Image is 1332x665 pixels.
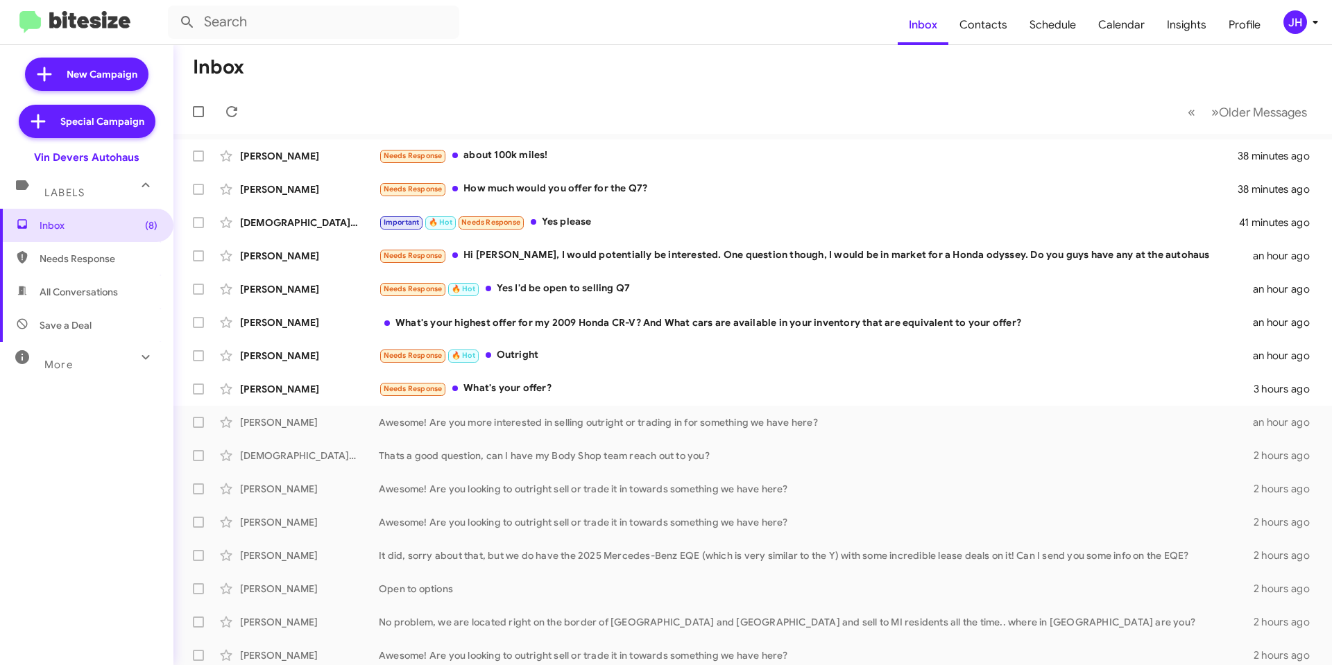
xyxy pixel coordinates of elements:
[240,582,379,596] div: [PERSON_NAME]
[384,218,420,227] span: Important
[19,105,155,138] a: Special Campaign
[1238,149,1321,163] div: 38 minutes ago
[240,382,379,396] div: [PERSON_NAME]
[240,316,379,329] div: [PERSON_NAME]
[1254,549,1321,562] div: 2 hours ago
[379,248,1253,264] div: Hi [PERSON_NAME], I would potentially be interested. One question though, I would be in market fo...
[40,285,118,299] span: All Conversations
[1254,382,1321,396] div: 3 hours ago
[1253,249,1321,263] div: an hour ago
[379,549,1254,562] div: It did, sorry about that, but we do have the 2025 Mercedes-Benz EQE (which is very similar to the...
[384,384,443,393] span: Needs Response
[379,582,1254,596] div: Open to options
[384,284,443,293] span: Needs Response
[898,5,948,45] a: Inbox
[240,615,379,629] div: [PERSON_NAME]
[240,182,379,196] div: [PERSON_NAME]
[1253,349,1321,363] div: an hour ago
[1254,582,1321,596] div: 2 hours ago
[240,216,379,230] div: [DEMOGRAPHIC_DATA] Poplar
[240,449,379,463] div: [DEMOGRAPHIC_DATA][PERSON_NAME]
[948,5,1018,45] a: Contacts
[379,415,1253,429] div: Awesome! Are you more interested in selling outright or trading in for something we have here?
[240,482,379,496] div: [PERSON_NAME]
[193,56,244,78] h1: Inbox
[240,249,379,263] div: [PERSON_NAME]
[1219,105,1307,120] span: Older Messages
[145,218,157,232] span: (8)
[379,214,1239,230] div: Yes please
[461,218,520,227] span: Needs Response
[384,184,443,193] span: Needs Response
[40,318,92,332] span: Save a Deal
[1188,103,1195,121] span: «
[1218,5,1272,45] a: Profile
[452,351,475,360] span: 🔥 Hot
[452,284,475,293] span: 🔥 Hot
[1211,103,1219,121] span: »
[240,415,379,429] div: [PERSON_NAME]
[1254,449,1321,463] div: 2 hours ago
[1254,515,1321,529] div: 2 hours ago
[240,282,379,296] div: [PERSON_NAME]
[240,515,379,529] div: [PERSON_NAME]
[67,67,137,81] span: New Campaign
[1283,10,1307,34] div: JH
[44,359,73,371] span: More
[240,549,379,562] div: [PERSON_NAME]
[1018,5,1087,45] a: Schedule
[25,58,148,91] a: New Campaign
[1254,648,1321,662] div: 2 hours ago
[379,347,1253,363] div: Outright
[1253,316,1321,329] div: an hour ago
[379,181,1238,197] div: How much would you offer for the Q7?
[379,648,1254,662] div: Awesome! Are you looking to outright sell or trade it in towards something we have here?
[1253,415,1321,429] div: an hour ago
[379,148,1238,164] div: about 100k miles!
[379,515,1254,529] div: Awesome! Are you looking to outright sell or trade it in towards something we have here?
[168,6,459,39] input: Search
[429,218,452,227] span: 🔥 Hot
[1239,216,1321,230] div: 41 minutes ago
[384,351,443,360] span: Needs Response
[1238,182,1321,196] div: 38 minutes ago
[34,150,139,164] div: Vin Devers Autohaus
[1179,98,1204,126] button: Previous
[40,218,157,232] span: Inbox
[1254,615,1321,629] div: 2 hours ago
[60,114,144,128] span: Special Campaign
[1180,98,1315,126] nav: Page navigation example
[384,151,443,160] span: Needs Response
[379,281,1253,297] div: Yes I'd be open to selling Q7
[40,252,157,266] span: Needs Response
[240,349,379,363] div: [PERSON_NAME]
[1156,5,1218,45] a: Insights
[240,648,379,662] div: [PERSON_NAME]
[1203,98,1315,126] button: Next
[384,251,443,260] span: Needs Response
[1254,482,1321,496] div: 2 hours ago
[379,316,1253,329] div: What's your highest offer for my 2009 Honda CR-V? And What cars are available in your inventory t...
[240,149,379,163] div: [PERSON_NAME]
[1087,5,1156,45] a: Calendar
[379,615,1254,629] div: No problem, we are located right on the border of [GEOGRAPHIC_DATA] and [GEOGRAPHIC_DATA] and sel...
[1272,10,1317,34] button: JH
[379,381,1254,397] div: What's your offer?
[1253,282,1321,296] div: an hour ago
[379,482,1254,496] div: Awesome! Are you looking to outright sell or trade it in towards something we have here?
[44,187,85,199] span: Labels
[379,449,1254,463] div: Thats a good question, can I have my Body Shop team reach out to you?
